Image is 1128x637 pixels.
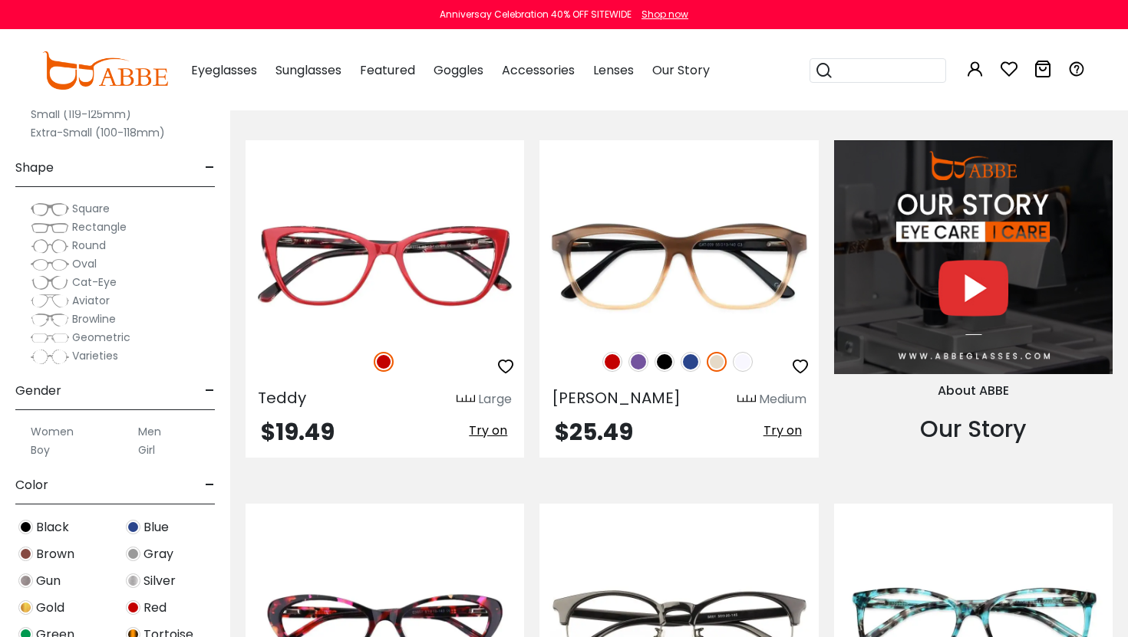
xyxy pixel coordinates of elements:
img: size ruler [737,394,756,406]
span: Eyeglasses [191,61,257,79]
img: Rectangle.png [31,220,69,235]
span: $25.49 [555,415,633,448]
span: Accessories [502,61,575,79]
label: Small (119-125mm) [31,105,131,123]
span: Gun [36,572,61,590]
img: Square.png [31,202,69,217]
span: - [205,149,215,186]
span: Brown [36,545,74,563]
div: Medium [759,390,806,409]
label: Extra-Small (100-118mm) [31,123,165,142]
span: Try on [764,422,802,439]
img: Blue [681,352,701,372]
span: Gray [143,545,173,563]
img: Gray [126,547,140,561]
span: - [205,373,215,409]
img: Red [374,352,394,372]
span: Red [143,599,167,617]
span: Square [72,201,110,216]
label: Men [138,422,161,441]
span: Cat-Eye [72,274,117,290]
span: Browline [72,311,116,327]
img: Geometric.png [31,330,69,346]
img: Purple [628,352,648,372]
img: Oval.png [31,257,69,272]
img: About Us [834,140,1113,373]
span: $19.49 [261,415,335,448]
img: Gun [18,573,33,588]
div: Our Story [834,412,1113,446]
img: size ruler [457,394,475,406]
span: Goggles [434,61,483,79]
img: Varieties.png [31,349,69,365]
span: Geometric [72,330,130,345]
img: Red [602,352,622,372]
span: Blue [143,518,169,537]
span: Varieties [72,348,118,363]
span: Silver [143,572,176,590]
img: Brown [18,547,33,561]
img: abbeglasses.com [42,51,168,90]
img: Blue [126,520,140,534]
img: Gold [18,600,33,615]
span: Try on [469,422,507,439]
img: Round.png [31,238,69,254]
span: Sunglasses [275,61,341,79]
span: Rectangle [72,219,127,235]
div: Shop now [642,8,688,21]
img: Aviator.png [31,294,69,309]
img: Translucent [733,352,753,372]
span: [PERSON_NAME] [552,387,681,409]
span: Round [72,238,106,253]
img: Black [18,520,33,534]
a: Shop now [634,8,688,21]
img: Cream Sonia - Acetate ,Eyeglasses [539,195,818,335]
span: - [205,467,215,504]
span: Gender [15,373,61,409]
img: Silver [126,573,140,588]
img: Browline.png [31,312,69,327]
label: Girl [138,441,155,459]
img: Cat-Eye.png [31,275,69,291]
span: Oval [72,256,97,271]
span: Lenses [593,61,634,79]
span: Shape [15,149,54,186]
img: Cream [707,352,727,372]
img: Black [655,352,674,372]
button: Try on [464,421,512,441]
div: About ABBE [834,382,1113,400]
span: Featured [360,61,415,79]
img: Red [126,600,140,615]
div: Anniversay Celebration 40% OFF SITEWIDE [440,8,632,21]
button: Try on [759,421,806,441]
span: Black [36,518,69,537]
label: Boy [31,441,50,459]
span: Teddy [258,387,306,409]
img: Red Teddy - Acetate ,Universal Bridge Fit [246,195,524,335]
span: Our Story [652,61,710,79]
span: Color [15,467,48,504]
span: Aviator [72,293,110,308]
span: Gold [36,599,64,617]
label: Women [31,422,74,441]
div: Large [478,390,512,409]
